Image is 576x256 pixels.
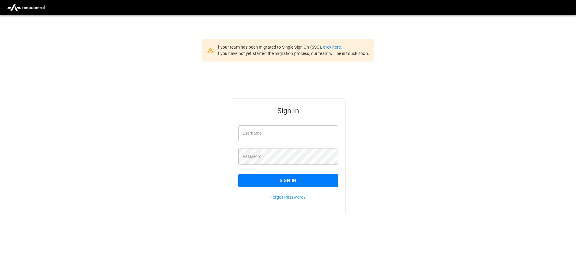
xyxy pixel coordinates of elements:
[238,194,338,200] p: Forgot Password?
[238,106,338,116] h5: Sign In
[216,51,369,56] span: If you have not yet started the migration process, our team will be in touch soon.
[323,45,342,50] a: click here.
[238,174,338,187] button: Sign In
[216,45,323,50] span: If your team has been migrated to Single Sign On (SSO),
[5,2,47,13] img: ampcontrol.io logo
